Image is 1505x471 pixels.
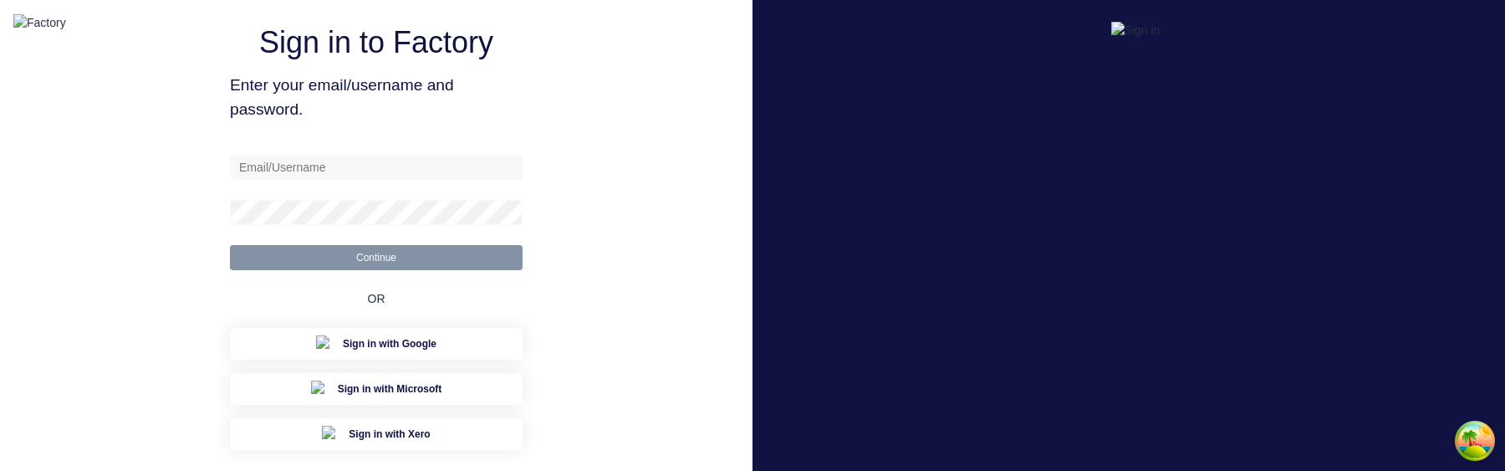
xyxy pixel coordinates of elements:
[230,373,523,405] button: Microsoft Sign inSign in with Microsoft
[230,155,523,180] input: Email/Username
[230,328,523,360] button: Google Sign inSign in with Google
[230,74,523,122] span: Enter your email/username and password.
[322,426,339,443] img: Xero Sign in
[338,381,442,397] span: Sign in with Microsoft
[13,14,66,32] img: Factory
[259,24,493,60] h1: Sign in to Factory
[316,335,333,352] img: Google Sign in
[343,336,436,351] span: Sign in with Google
[1111,22,1161,39] img: Sign in
[349,427,430,442] span: Sign in with Xero
[311,381,328,397] img: Microsoft Sign in
[1458,424,1492,458] button: Open Tanstack query devtools
[230,245,523,270] button: Continue
[368,270,385,328] div: OR
[230,418,523,450] button: Xero Sign inSign in with Xero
